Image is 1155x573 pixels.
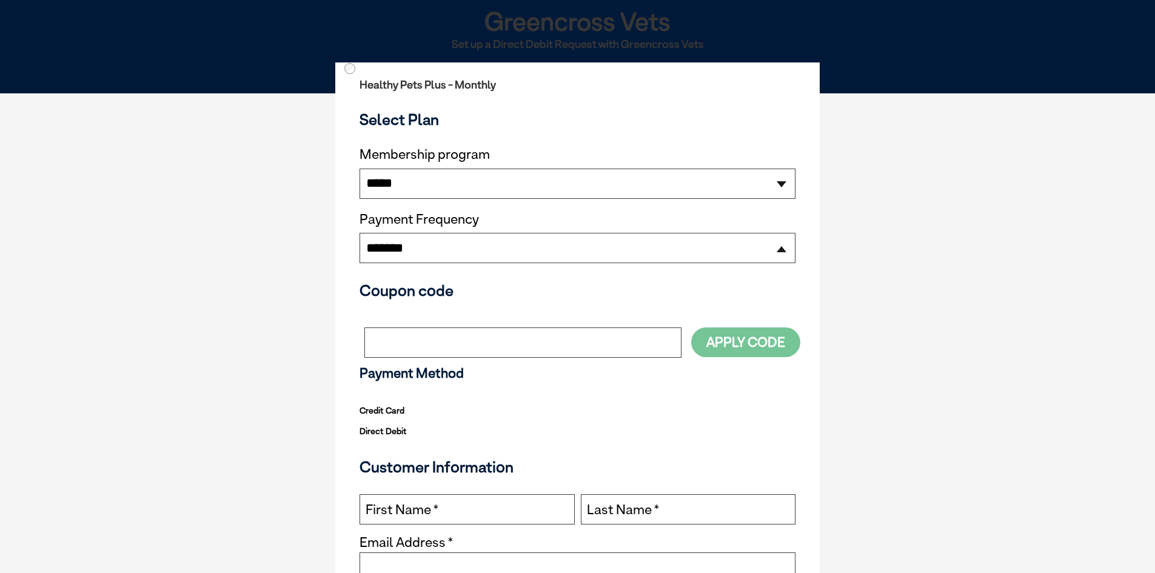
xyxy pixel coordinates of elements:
h2: Set up a Direct Debit Request with Greencross Vets [340,38,815,50]
h3: Coupon code [360,281,795,300]
h2: Healthy Pets Plus - Monthly [360,79,795,91]
label: Last Name * [587,502,659,518]
label: Credit Card [360,403,404,418]
label: Membership program [360,147,795,163]
label: Email Address * [360,535,453,549]
h1: Greencross Vets [340,7,815,35]
h3: Select Plan [360,110,795,129]
button: Apply Code [691,327,800,357]
label: Payment Frequency [360,212,479,227]
label: First Name * [366,502,438,518]
h3: Customer Information [360,458,795,476]
label: Direct Debit [360,423,407,439]
h3: Payment Method [360,366,795,381]
input: Direct Debit [344,63,355,74]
